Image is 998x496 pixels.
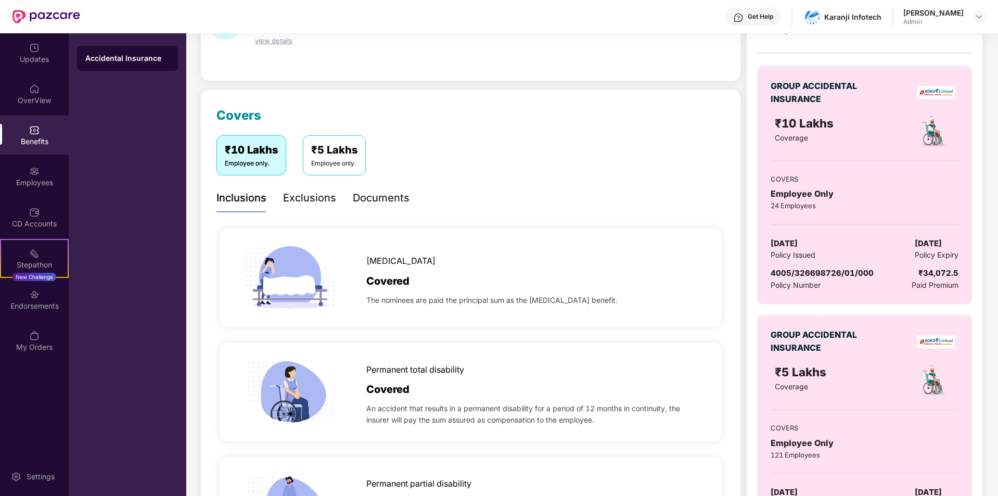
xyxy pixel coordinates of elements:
div: New Challenge [12,273,56,281]
img: icon [241,342,339,441]
div: 24 Employees [771,200,958,211]
span: [DATE] [915,237,942,250]
span: Covered [366,273,410,289]
span: ₹10 Lakhs [775,116,837,130]
div: Employee Only [771,187,958,200]
img: svg+xml;base64,PHN2ZyBpZD0iRHJvcGRvd24tMzJ4MzIiIHhtbG5zPSJodHRwOi8vd3d3LnczLm9yZy8yMDAwL3N2ZyIgd2... [975,12,983,21]
img: svg+xml;base64,PHN2ZyBpZD0iVXBkYXRlZCIgeG1sbnM9Imh0dHA6Ly93d3cudzMub3JnLzIwMDAvc3ZnIiB3aWR0aD0iMj... [29,43,40,53]
div: Get Help [748,12,773,21]
img: svg+xml;base64,PHN2ZyBpZD0iQ0RfQWNjb3VudHMiIGRhdGEtbmFtZT0iQ0QgQWNjb3VudHMiIHhtbG5zPSJodHRwOi8vd3... [29,207,40,218]
span: ₹5 Lakhs [775,365,829,379]
span: [MEDICAL_DATA] [366,255,436,268]
div: Accidental Insurance [85,53,170,63]
span: Permanent partial disability [366,477,471,490]
img: policyIcon [916,363,950,397]
div: ₹34,072.5 [918,267,958,279]
div: Karanji Infotech [824,12,881,22]
img: New Pazcare Logo [12,10,80,23]
img: insurerLogo [917,335,954,348]
span: Permanent total disability [366,363,464,376]
span: Coverage [775,382,808,391]
img: svg+xml;base64,PHN2ZyBpZD0iSG9tZSIgeG1sbnM9Imh0dHA6Ly93d3cudzMub3JnLzIwMDAvc3ZnIiB3aWR0aD0iMjAiIG... [29,84,40,94]
span: An accident that results in a permanent disability for a period of 12 months in continuity, the i... [366,403,701,426]
div: Inclusions [216,190,266,206]
div: Employee only. [225,159,278,169]
img: karanji%20logo.png [804,9,820,24]
div: ₹10 Lakhs [225,142,278,158]
div: Settings [23,472,58,482]
img: svg+xml;base64,PHN2ZyBpZD0iRW5kb3JzZW1lbnRzIiB4bWxucz0iaHR0cDovL3d3dy53My5vcmcvMjAwMC9zdmciIHdpZH... [29,289,40,300]
img: svg+xml;base64,PHN2ZyBpZD0iRW1wbG95ZWVzIiB4bWxucz0iaHR0cDovL3d3dy53My5vcmcvMjAwMC9zdmciIHdpZHRoPS... [29,166,40,176]
img: icon [241,228,339,327]
div: Exclusions [283,190,336,206]
span: The nominees are paid the principal sum as the [MEDICAL_DATA] benefit. [366,295,618,306]
span: Policy Issued [771,249,815,261]
img: svg+xml;base64,PHN2ZyB4bWxucz0iaHR0cDovL3d3dy53My5vcmcvMjAwMC9zdmciIHdpZHRoPSIyMSIgaGVpZ2h0PSIyMC... [29,248,40,259]
div: [PERSON_NAME] [903,8,964,18]
img: svg+xml;base64,PHN2ZyBpZD0iU2V0dGluZy0yMHgyMCIgeG1sbnM9Imh0dHA6Ly93d3cudzMub3JnLzIwMDAvc3ZnIiB3aW... [11,472,21,482]
span: [DATE] [771,237,798,250]
img: svg+xml;base64,PHN2ZyBpZD0iTXlfT3JkZXJzIiBkYXRhLW5hbWU9Ik15IE9yZGVycyIgeG1sbnM9Imh0dHA6Ly93d3cudz... [29,330,40,341]
img: policyIcon [916,114,950,148]
span: 4005/326698726/01/000 [771,268,874,278]
div: 121 Employees [771,450,958,460]
div: Stepathon [1,260,68,270]
span: Covered [366,381,410,398]
div: Employee only. [311,159,357,169]
div: COVERS [771,423,958,433]
div: Documents [353,190,410,206]
div: GROUP ACCIDENTAL INSURANCE [771,80,862,106]
span: Policy Number [771,281,821,289]
div: Covers [216,106,261,125]
span: view details [255,36,292,45]
span: Policy Expiry [915,249,958,261]
span: Coverage [775,133,808,142]
img: insurerLogo [917,86,954,99]
span: Paid Premium [912,279,958,291]
div: COVERS [771,174,958,184]
div: GROUP ACCIDENTAL INSURANCE [771,328,862,354]
div: Employee Only [771,437,958,450]
div: Admin [903,18,964,26]
img: svg+xml;base64,PHN2ZyBpZD0iQmVuZWZpdHMiIHhtbG5zPSJodHRwOi8vd3d3LnczLm9yZy8yMDAwL3N2ZyIgd2lkdGg9Ij... [29,125,40,135]
div: ₹5 Lakhs [311,142,357,158]
img: svg+xml;base64,PHN2ZyBpZD0iSGVscC0zMngzMiIgeG1sbnM9Imh0dHA6Ly93d3cudzMub3JnLzIwMDAvc3ZnIiB3aWR0aD... [733,12,744,23]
